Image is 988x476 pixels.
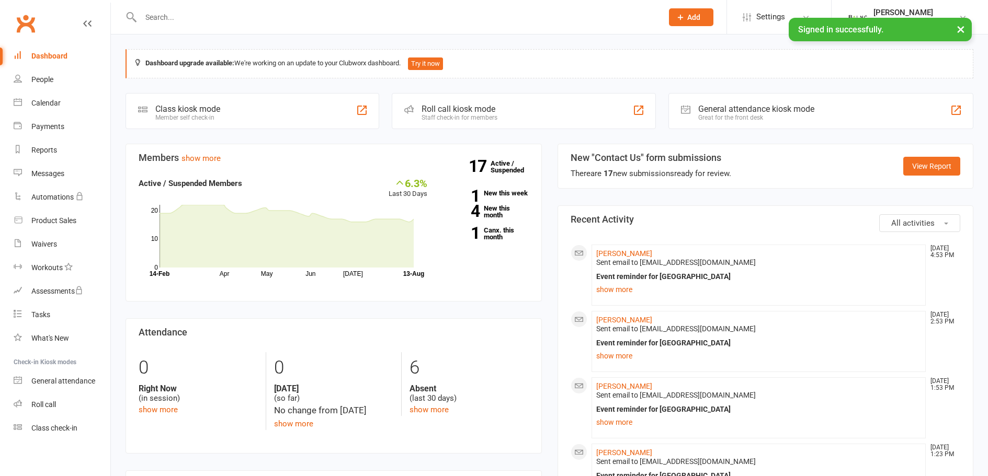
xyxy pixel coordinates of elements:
[31,193,74,201] div: Automations
[687,13,700,21] span: Add
[14,68,110,91] a: People
[145,59,234,67] strong: Dashboard upgrade available:
[443,190,529,196] a: 1New this week
[596,415,922,429] a: show more
[925,311,960,325] time: [DATE] 2:53 PM
[14,256,110,280] a: Workouts
[14,209,110,233] a: Product Sales
[14,327,110,350] a: What's New
[410,384,528,403] div: (last 30 days)
[14,416,110,440] a: Class kiosk mode
[274,419,313,428] a: show more
[389,177,427,189] div: 6.3%
[31,310,50,319] div: Tasks
[14,91,110,115] a: Calendar
[389,177,427,200] div: Last 30 Days
[31,424,77,432] div: Class check-in
[443,225,480,241] strong: 1
[181,154,221,163] a: show more
[139,327,529,338] h3: Attendance
[571,167,731,180] div: There are new submissions ready for review.
[596,448,652,457] a: [PERSON_NAME]
[596,349,922,363] a: show more
[31,216,76,225] div: Product Sales
[669,8,713,26] button: Add
[879,214,960,232] button: All activities
[274,384,393,393] strong: [DATE]
[596,258,756,266] span: Sent email to [EMAIL_ADDRESS][DOMAIN_NAME]
[443,188,480,204] strong: 1
[139,179,242,188] strong: Active / Suspended Members
[31,52,67,60] div: Dashboard
[274,384,393,403] div: (so far)
[31,146,57,154] div: Reports
[139,405,178,414] a: show more
[925,444,960,458] time: [DATE] 1:23 PM
[31,169,64,178] div: Messages
[14,185,110,209] a: Automations
[410,352,528,384] div: 6
[274,403,393,417] div: No change from [DATE]
[951,18,970,40] button: ×
[469,158,491,174] strong: 17
[139,384,258,403] div: (in session)
[873,8,933,17] div: [PERSON_NAME]
[14,138,110,162] a: Reports
[31,75,53,84] div: People
[410,405,449,414] a: show more
[604,169,613,178] strong: 17
[571,153,731,163] h3: New "Contact Us" form submissions
[31,377,95,385] div: General attendance
[14,280,110,303] a: Assessments
[410,384,528,393] strong: Absent
[596,249,652,258] a: [PERSON_NAME]
[903,157,960,176] a: View Report
[155,104,220,114] div: Class kiosk mode
[14,393,110,416] a: Roll call
[756,5,785,29] span: Settings
[31,400,56,409] div: Roll call
[443,203,480,219] strong: 4
[14,233,110,256] a: Waivers
[155,114,220,121] div: Member self check-in
[571,214,961,225] h3: Recent Activity
[596,405,922,414] div: Event reminder for [GEOGRAPHIC_DATA]
[13,10,39,37] a: Clubworx
[596,282,922,297] a: show more
[139,153,529,163] h3: Members
[698,104,814,114] div: General attendance kiosk mode
[14,115,110,138] a: Payments
[873,17,933,27] div: Balnc Studios
[847,7,868,28] img: thumb_image1726944048.png
[491,152,537,181] a: 17Active / Suspended
[14,44,110,68] a: Dashboard
[596,316,652,324] a: [PERSON_NAME]
[596,457,756,466] span: Sent email to [EMAIL_ADDRESS][DOMAIN_NAME]
[443,205,529,218] a: 4New this month
[596,272,922,281] div: Event reminder for [GEOGRAPHIC_DATA]
[31,334,69,342] div: What's New
[798,25,883,34] span: Signed in successfully.
[14,369,110,393] a: General attendance kiosk mode
[891,218,935,228] span: All activities
[596,391,756,399] span: Sent email to [EMAIL_ADDRESS][DOMAIN_NAME]
[31,263,63,272] div: Workouts
[408,57,443,70] button: Try it now
[138,10,655,25] input: Search...
[31,287,83,295] div: Assessments
[14,303,110,327] a: Tasks
[31,122,64,131] div: Payments
[443,227,529,240] a: 1Canx. this month
[596,382,652,390] a: [PERSON_NAME]
[14,162,110,185] a: Messages
[31,99,61,107] div: Calendar
[596,324,756,333] span: Sent email to [EMAIL_ADDRESS][DOMAIN_NAME]
[31,240,57,248] div: Waivers
[126,49,973,78] div: We're working on an update to your Clubworx dashboard.
[925,245,960,259] time: [DATE] 4:53 PM
[925,378,960,391] time: [DATE] 1:53 PM
[274,352,393,384] div: 0
[139,352,258,384] div: 0
[422,114,497,121] div: Staff check-in for members
[698,114,814,121] div: Great for the front desk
